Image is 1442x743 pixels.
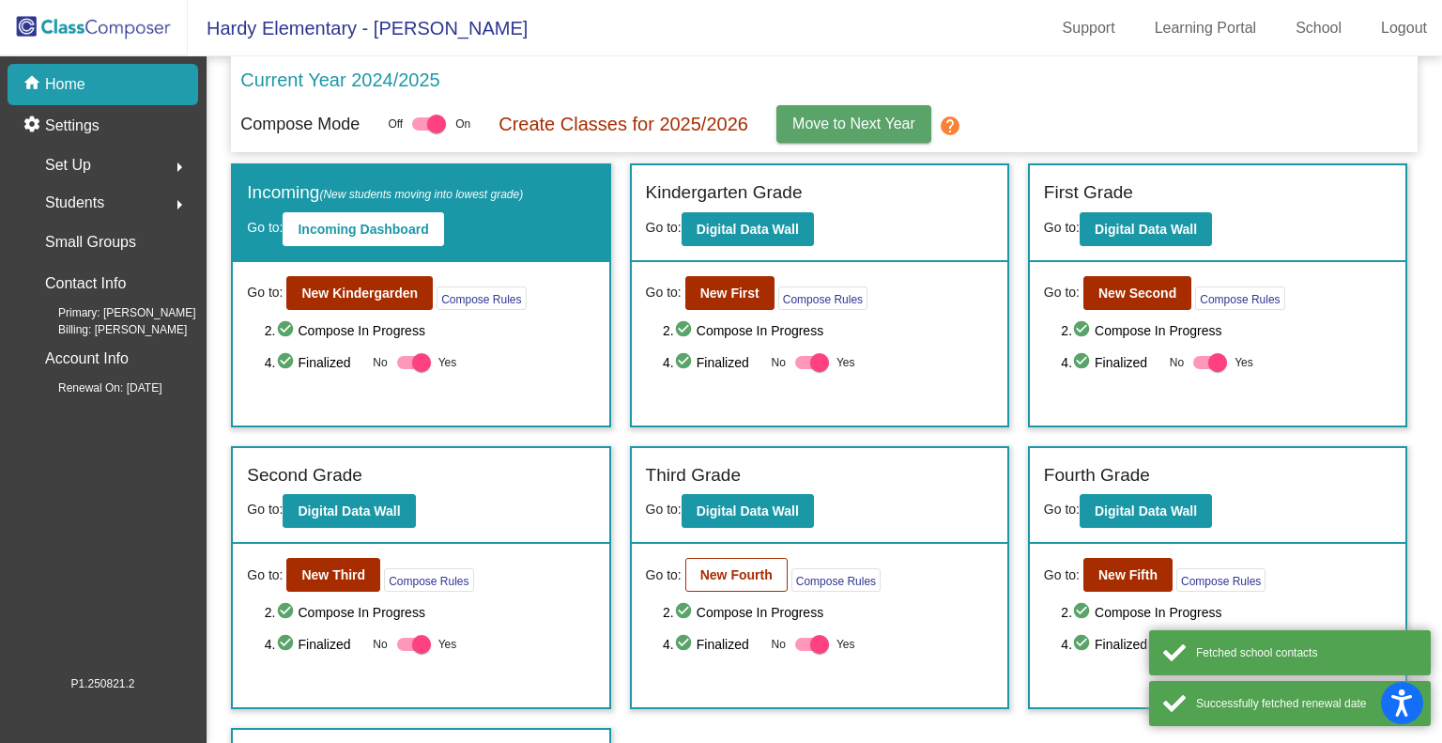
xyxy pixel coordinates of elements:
mat-icon: check_circle [674,319,697,342]
p: Settings [45,115,100,137]
span: Yes [438,351,457,374]
a: Learning Portal [1140,13,1272,43]
span: On [455,116,470,132]
button: Compose Rules [384,568,473,592]
span: Go to: [247,283,283,302]
div: Successfully fetched renewal date [1196,695,1417,712]
span: No [772,354,786,371]
button: Digital Data Wall [283,494,415,528]
b: New Second [1098,286,1176,301]
mat-icon: check_circle [276,601,299,624]
span: Go to: [1044,283,1080,302]
b: Digital Data Wall [1095,503,1197,519]
label: Kindergarten Grade [646,179,803,207]
span: Go to: [646,565,682,585]
span: Yes [438,633,457,656]
b: New First [700,286,759,301]
b: Digital Data Wall [298,503,400,519]
button: Move to Next Year [776,105,931,143]
span: 4. Finalized [663,351,762,374]
a: Support [1048,13,1130,43]
b: New Fourth [700,567,773,582]
mat-icon: help [939,115,961,137]
span: Go to: [1044,565,1080,585]
mat-icon: check_circle [674,601,697,624]
button: Digital Data Wall [682,494,814,528]
button: Digital Data Wall [1080,212,1212,246]
span: Set Up [45,152,91,178]
mat-icon: check_circle [1072,633,1095,656]
p: Compose Mode [240,112,360,137]
button: Compose Rules [778,286,867,310]
mat-icon: arrow_right [168,193,191,216]
span: Go to: [1044,502,1080,517]
span: 4. Finalized [1061,351,1160,374]
span: Go to: [1044,220,1080,235]
button: New First [685,276,775,310]
mat-icon: check_circle [674,633,697,656]
span: Students [45,190,104,216]
span: Yes [836,351,855,374]
span: Renewal On: [DATE] [28,379,161,396]
span: Hardy Elementary - [PERSON_NAME] [188,13,528,43]
mat-icon: check_circle [276,319,299,342]
label: Incoming [247,179,523,207]
button: Digital Data Wall [1080,494,1212,528]
span: Off [388,116,403,132]
span: Go to: [646,220,682,235]
p: Small Groups [45,229,136,255]
span: 4. Finalized [265,633,364,656]
span: Go to: [247,220,283,235]
span: No [373,636,387,653]
span: No [772,636,786,653]
b: Digital Data Wall [697,503,799,519]
b: New Kindergarden [301,286,418,301]
span: Go to: [646,283,682,302]
mat-icon: check_circle [276,351,299,374]
label: Third Grade [646,462,741,489]
span: 2. Compose In Progress [1061,319,1391,342]
span: (New students moving into lowest grade) [319,188,523,201]
span: Move to Next Year [792,116,915,132]
button: New Third [286,558,380,592]
b: Incoming Dashboard [298,222,428,237]
button: Compose Rules [791,568,881,592]
button: New Second [1083,276,1191,310]
button: Compose Rules [1176,568,1266,592]
button: New Fifth [1083,558,1173,592]
span: Go to: [247,565,283,585]
span: 4. Finalized [663,633,762,656]
span: 2. Compose In Progress [265,601,595,624]
mat-icon: check_circle [1072,351,1095,374]
span: 4. Finalized [1061,633,1160,656]
mat-icon: home [23,73,45,96]
b: New Third [301,567,365,582]
button: Digital Data Wall [682,212,814,246]
span: Billing: [PERSON_NAME] [28,321,187,338]
p: Contact Info [45,271,126,297]
button: Incoming Dashboard [283,212,443,246]
mat-icon: check_circle [1072,601,1095,624]
b: New Fifth [1098,567,1158,582]
mat-icon: check_circle [276,633,299,656]
label: Fourth Grade [1044,462,1150,489]
span: 2. Compose In Progress [1061,601,1391,624]
mat-icon: arrow_right [168,156,191,178]
span: Primary: [PERSON_NAME] [28,304,196,321]
span: Go to: [646,502,682,517]
mat-icon: settings [23,115,45,137]
p: Account Info [45,346,129,372]
span: 2. Compose In Progress [663,319,993,342]
div: Fetched school contacts [1196,644,1417,661]
a: Logout [1366,13,1442,43]
span: Go to: [247,502,283,517]
p: Create Classes for 2025/2026 [499,110,748,138]
span: No [1170,354,1184,371]
button: New Fourth [685,558,788,592]
span: Yes [836,633,855,656]
b: Digital Data Wall [1095,222,1197,237]
button: Compose Rules [437,286,526,310]
a: School [1281,13,1357,43]
span: 2. Compose In Progress [265,319,595,342]
label: Second Grade [247,462,362,489]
